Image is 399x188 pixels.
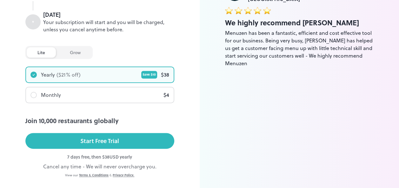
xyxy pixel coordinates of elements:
[263,7,271,14] img: star
[79,173,109,177] a: Terms & Conditions
[163,91,169,99] div: $ 4
[41,91,61,99] div: Monthly
[41,71,55,78] div: Yearly
[27,47,56,58] div: lite
[225,17,374,28] div: We highly recommend [PERSON_NAME]
[225,7,233,14] img: star
[59,47,91,58] div: grow
[141,71,157,78] div: Save $ 10
[43,19,174,33] div: Your subscription will start and you will be charged, unless you cancel anytime before.
[225,29,374,67] div: Menuzen has been a fantastic, efficient and cost effective tool for our business. Being very busy...
[25,173,174,178] div: View our &
[57,71,81,78] div: ($ 21 % off)
[25,116,174,125] div: Join 10,000 restaurants globally
[80,136,119,146] div: Start Free Trial
[25,154,174,160] div: 7 days free, then $ 38 USD yearly
[161,71,169,78] div: $ 38
[254,7,261,14] img: star
[25,163,174,170] div: Cancel any time - We will never overcharge you.
[113,173,134,177] a: Privacy Policy.
[235,7,242,14] img: star
[43,10,174,19] div: [DATE]
[25,133,174,149] button: Start Free Trial
[244,7,252,14] img: star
